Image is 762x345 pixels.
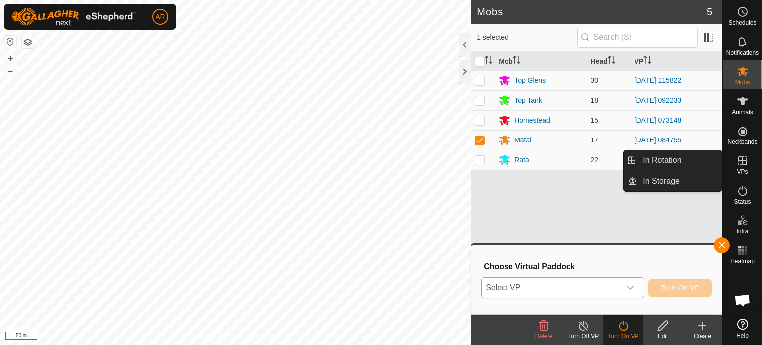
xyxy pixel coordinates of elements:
[12,8,136,26] img: Gallagher Logo
[643,332,683,341] div: Edit
[4,36,16,48] button: Reset Map
[727,139,757,145] span: Neckbands
[564,332,603,341] div: Turn Off VP
[577,27,698,48] input: Search (S)
[737,169,748,175] span: VPs
[624,171,722,191] li: In Storage
[726,50,759,56] span: Notifications
[4,52,16,64] button: +
[635,76,682,84] a: [DATE] 115822
[736,333,749,339] span: Help
[648,279,712,297] button: Turn On VP
[482,278,620,298] span: Select VP
[535,333,553,340] span: Delete
[591,136,599,144] span: 17
[732,109,753,115] span: Animals
[643,175,680,187] span: In Storage
[587,52,631,71] th: Head
[155,12,165,22] span: AR
[608,57,616,65] p-sorticon: Activate to sort
[477,32,577,43] span: 1 selected
[591,116,599,124] span: 15
[635,136,682,144] a: [DATE] 084755
[514,135,531,145] div: Matai
[637,150,722,170] a: In Rotation
[723,315,762,343] a: Help
[591,96,599,104] span: 18
[736,228,748,234] span: Infra
[22,36,34,48] button: Map Layers
[643,57,651,65] p-sorticon: Activate to sort
[734,199,751,205] span: Status
[245,332,274,341] a: Contact Us
[591,156,599,164] span: 22
[514,95,542,106] div: Top Tank
[484,262,712,271] h3: Choose Virtual Paddock
[196,332,234,341] a: Privacy Policy
[707,4,712,19] span: 5
[591,76,599,84] span: 30
[728,285,758,315] div: Open chat
[513,57,521,65] p-sorticon: Activate to sort
[514,115,550,126] div: Homestead
[485,57,493,65] p-sorticon: Activate to sort
[735,79,750,85] span: Mobs
[635,96,682,104] a: [DATE] 092233
[728,20,756,26] span: Schedules
[624,150,722,170] li: In Rotation
[477,6,707,18] h2: Mobs
[637,171,722,191] a: In Storage
[603,332,643,341] div: Turn On VP
[514,75,546,86] div: Top Glens
[631,52,722,71] th: VP
[495,52,586,71] th: Mob
[635,116,682,124] a: [DATE] 073148
[730,258,755,264] span: Heatmap
[4,65,16,77] button: –
[514,155,529,165] div: Rata
[643,154,681,166] span: In Rotation
[661,284,699,292] span: Turn On VP
[683,332,722,341] div: Create
[620,278,640,298] div: dropdown trigger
